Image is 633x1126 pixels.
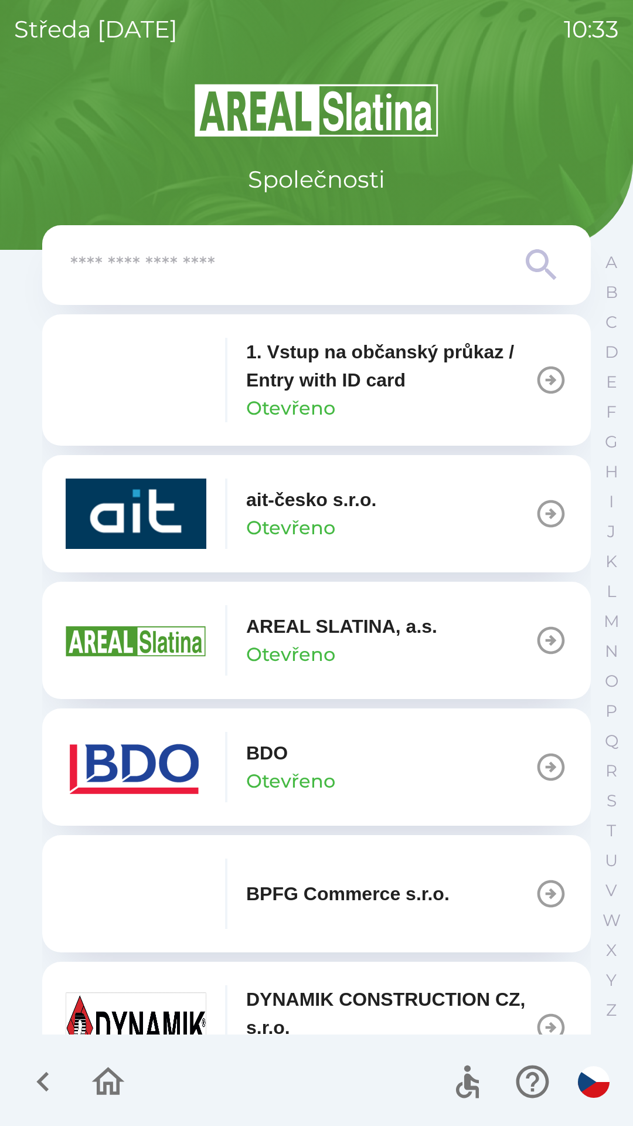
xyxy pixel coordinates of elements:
[607,820,616,841] p: T
[42,962,591,1093] button: DYNAMIK CONSTRUCTION CZ, s.r.o.Otevřeno
[597,786,626,816] button: S
[607,791,617,811] p: S
[606,970,617,991] p: Y
[605,551,617,572] p: K
[42,455,591,572] button: ait-česko s.r.o.Otevřeno
[597,427,626,457] button: G
[605,462,618,482] p: H
[597,876,626,905] button: V
[42,582,591,699] button: AREAL SLATINA, a.s.Otevřeno
[246,880,450,908] p: BPFG Commerce s.r.o.
[597,965,626,995] button: Y
[246,338,535,394] p: 1. Vstup na občanský průkaz / Entry with ID card
[597,307,626,337] button: C
[597,606,626,636] button: M
[597,337,626,367] button: D
[597,666,626,696] button: O
[605,641,618,662] p: N
[597,935,626,965] button: X
[605,432,618,452] p: G
[246,640,335,669] p: Otevřeno
[42,835,591,952] button: BPFG Commerce s.r.o.
[597,756,626,786] button: R
[605,880,617,901] p: V
[66,345,206,415] img: 93ea42ec-2d1b-4d6e-8f8a-bdbb4610bcc3.png
[606,1000,617,1020] p: Z
[597,277,626,307] button: B
[605,312,617,333] p: C
[66,605,206,676] img: aad3f322-fb90-43a2-be23-5ead3ef36ce5.png
[597,517,626,547] button: J
[597,846,626,876] button: U
[604,611,620,632] p: M
[597,816,626,846] button: T
[597,397,626,427] button: F
[606,940,617,961] p: X
[605,731,618,751] p: Q
[246,394,335,422] p: Otevřeno
[42,82,591,138] img: Logo
[42,314,591,446] button: 1. Vstup na občanský průkaz / Entry with ID cardOtevřeno
[246,739,288,767] p: BDO
[246,612,437,640] p: AREAL SLATINA, a.s.
[597,247,626,277] button: A
[597,457,626,487] button: H
[597,576,626,606] button: L
[246,985,535,1042] p: DYNAMIK CONSTRUCTION CZ, s.r.o.
[606,402,617,422] p: F
[246,486,376,514] p: ait-česko s.r.o.
[597,547,626,576] button: K
[605,671,618,691] p: O
[597,905,626,935] button: W
[605,282,618,303] p: B
[605,342,618,362] p: D
[42,708,591,826] button: BDOOtevřeno
[607,521,615,542] p: J
[578,1066,610,1098] img: cs flag
[246,767,335,795] p: Otevřeno
[564,12,619,47] p: 10:33
[597,726,626,756] button: Q
[14,12,178,47] p: středa [DATE]
[66,859,206,929] img: f3b1b367-54a7-43c8-9d7e-84e812667233.png
[606,372,617,392] p: E
[597,636,626,666] button: N
[597,367,626,397] button: E
[605,252,617,273] p: A
[609,491,614,512] p: I
[66,992,206,1063] img: 9aa1c191-0426-4a03-845b-4981a011e109.jpeg
[248,162,385,197] p: Společnosti
[246,514,335,542] p: Otevřeno
[597,696,626,726] button: P
[597,487,626,517] button: I
[597,995,626,1025] button: Z
[605,850,618,871] p: U
[66,479,206,549] img: 40b5cfbb-27b1-4737-80dc-99d800fbabba.png
[603,910,621,931] p: W
[66,732,206,802] img: ae7449ef-04f1-48ed-85b5-e61960c78b50.png
[605,761,617,781] p: R
[605,701,617,721] p: P
[607,581,616,602] p: L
